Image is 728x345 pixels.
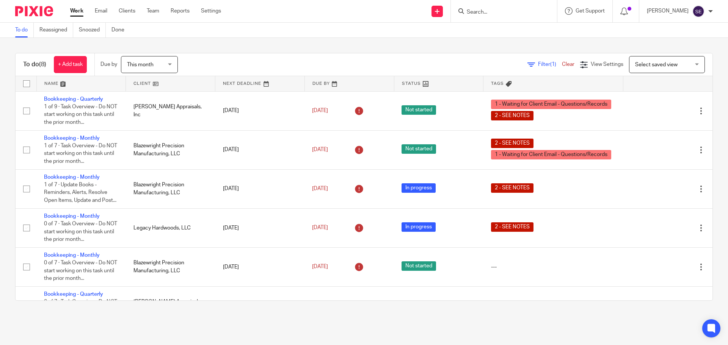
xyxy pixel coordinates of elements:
span: 1 of 7 · Task Overview - Do NOT start working on this task until the prior month... [44,143,117,164]
td: Blazewright Precision Manufacturing, LLC [126,130,215,169]
span: 1 - Waiting for Client Email - Questions/Records [491,150,611,159]
span: In progress [402,183,436,193]
a: Reports [171,7,190,15]
span: (1) [550,62,556,67]
span: 1 of 7 · Update Books - Reminders, Alerts, Resolve Open Items, Update and Post... [44,182,116,203]
a: Bookkeeping - Monthly [44,214,100,219]
td: [DATE] [215,208,305,247]
a: Clear [562,62,574,67]
td: Blazewright Precision Manufacturing, LLC [126,247,215,286]
span: 1 of 9 · Task Overview - Do NOT start working on this task until the prior month... [44,104,117,125]
span: 2 - SEE NOTES [491,183,533,193]
span: 0 of 7 · Task Overview - Do NOT start working on this task until the prior month... [44,221,117,242]
h1: To do [23,61,46,69]
td: [PERSON_NAME] Appraisals, Inc [126,91,215,130]
span: 0 of 7 · Task Overview - Do NOT start working on this task until the prior month... [44,299,117,320]
span: 0 of 7 · Task Overview - Do NOT start working on this task until the prior month... [44,260,117,281]
td: [DATE] [215,169,305,208]
span: Not started [402,261,436,271]
span: Get Support [576,8,605,14]
a: Bookkeeping - Quarterly [44,292,103,297]
a: Bookkeeping - Monthly [44,253,100,258]
span: This month [127,62,154,67]
td: Legacy Hardwoods, LLC [126,208,215,247]
span: [DATE] [312,108,328,113]
a: Bookkeeping - Monthly [44,136,100,141]
td: [DATE] [215,247,305,286]
a: Work [70,7,83,15]
span: View Settings [591,62,623,67]
td: [DATE] [215,130,305,169]
div: --- [491,263,615,271]
td: Blazewright Precision Manufacturing, LLC [126,169,215,208]
a: Snoozed [79,23,106,37]
img: Pixie [15,6,53,16]
p: [PERSON_NAME] [647,7,689,15]
span: Not started [402,105,436,115]
a: Settings [201,7,221,15]
td: [DATE] [215,286,305,325]
td: [DATE] [215,91,305,130]
span: Select saved view [635,62,678,67]
p: Due by [100,61,117,68]
a: Team [147,7,159,15]
span: Filter [538,62,562,67]
a: Bookkeeping - Monthly [44,175,100,180]
span: [DATE] [312,147,328,152]
a: Clients [119,7,135,15]
a: + Add task [54,56,87,73]
a: Bookkeeping - Quarterly [44,97,103,102]
span: Not started [402,144,436,154]
span: In progress [402,222,436,232]
span: [DATE] [312,225,328,230]
a: Reassigned [39,23,73,37]
span: 1 - Waiting for Client Email - Questions/Records [491,100,611,109]
img: svg%3E [692,5,704,17]
span: Tags [491,81,504,86]
span: 2 - SEE NOTES [491,139,533,148]
a: Done [111,23,130,37]
span: Not started [402,300,436,310]
span: 2 - SEE NOTES [491,111,533,120]
span: [DATE] [312,186,328,191]
span: 2 - SEE NOTES [491,222,533,232]
a: To do [15,23,34,37]
span: (8) [39,61,46,67]
td: [PERSON_NAME] Appraisals, Inc [126,286,215,325]
a: Email [95,7,107,15]
span: [DATE] [312,264,328,270]
input: Search [466,9,534,16]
